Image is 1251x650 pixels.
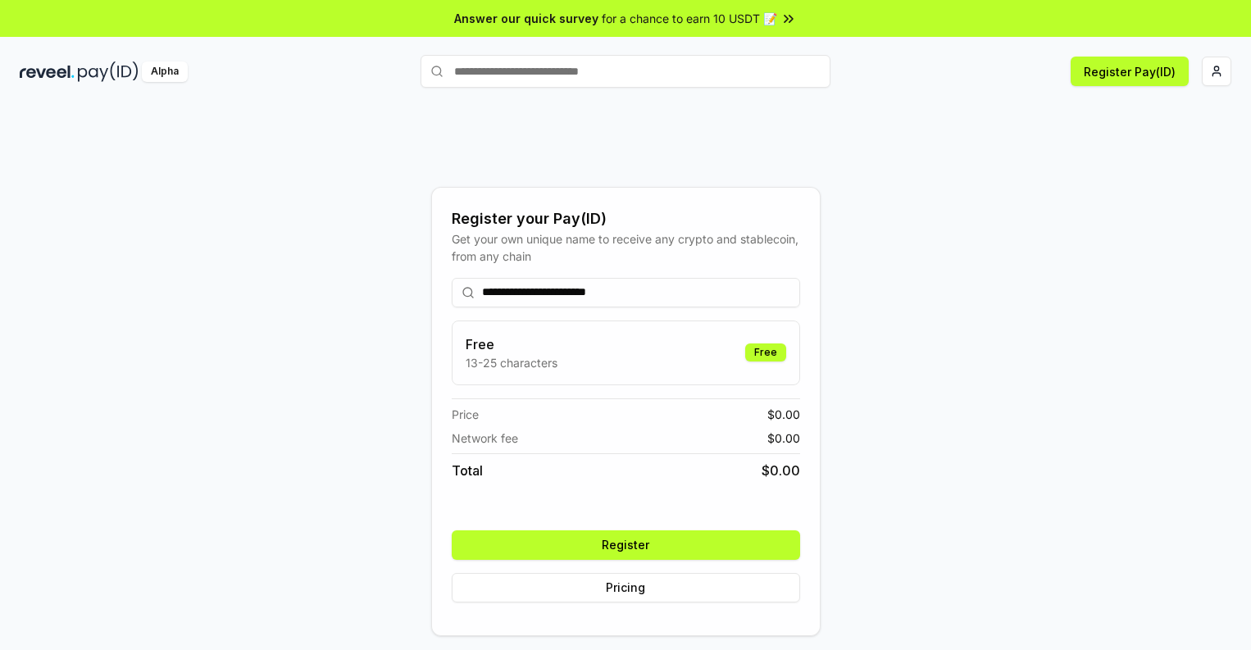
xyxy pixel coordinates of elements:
[452,207,800,230] div: Register your Pay(ID)
[466,334,557,354] h3: Free
[20,61,75,82] img: reveel_dark
[452,530,800,560] button: Register
[602,10,777,27] span: for a chance to earn 10 USDT 📝
[78,61,139,82] img: pay_id
[452,573,800,602] button: Pricing
[452,406,479,423] span: Price
[1071,57,1189,86] button: Register Pay(ID)
[762,461,800,480] span: $ 0.00
[452,430,518,447] span: Network fee
[767,430,800,447] span: $ 0.00
[452,461,483,480] span: Total
[454,10,598,27] span: Answer our quick survey
[466,354,557,371] p: 13-25 characters
[767,406,800,423] span: $ 0.00
[745,343,786,361] div: Free
[452,230,800,265] div: Get your own unique name to receive any crypto and stablecoin, from any chain
[142,61,188,82] div: Alpha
